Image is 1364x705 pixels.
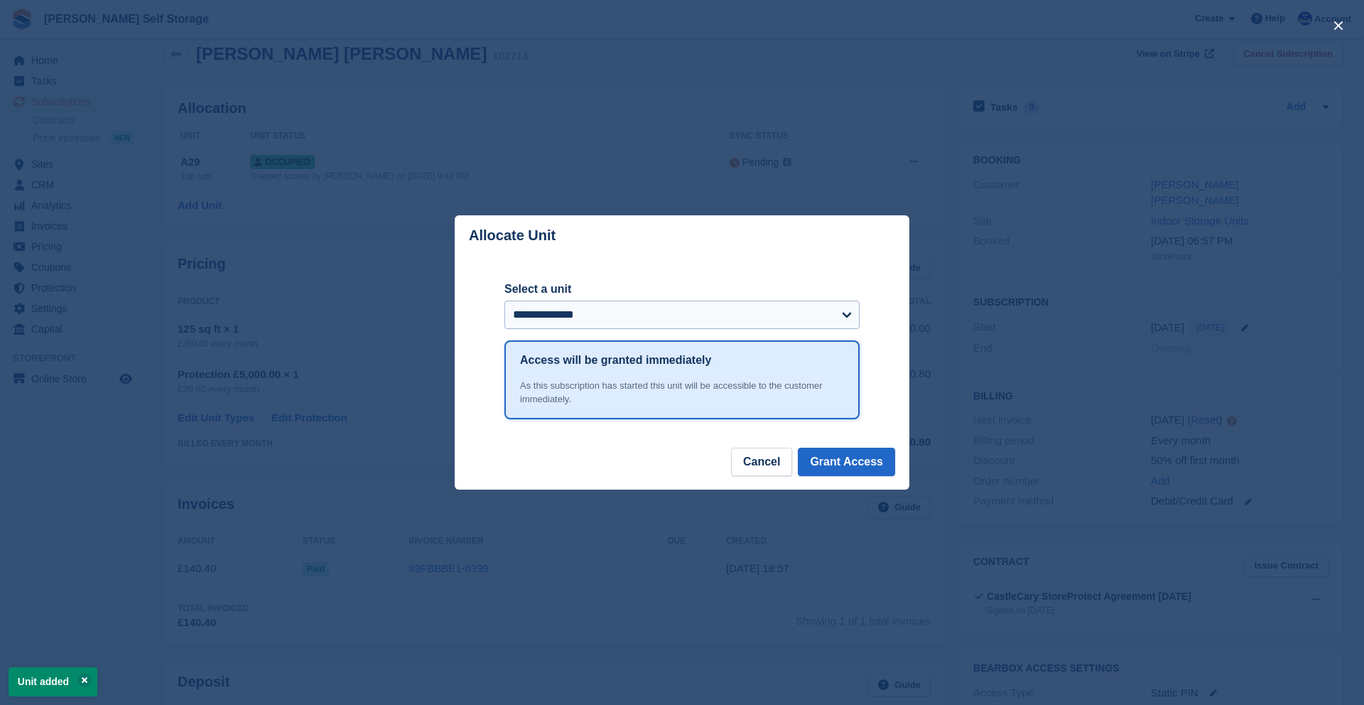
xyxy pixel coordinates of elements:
[9,667,97,696] p: Unit added
[1327,14,1350,37] button: close
[798,448,895,476] button: Grant Access
[520,352,711,369] h1: Access will be granted immediately
[504,281,860,298] label: Select a unit
[520,379,844,407] div: As this subscription has started this unit will be accessible to the customer immediately.
[731,448,792,476] button: Cancel
[469,227,556,244] p: Allocate Unit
